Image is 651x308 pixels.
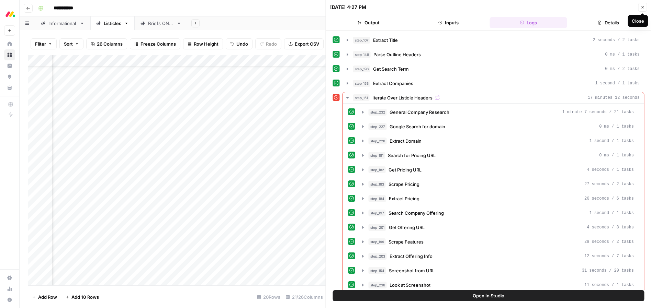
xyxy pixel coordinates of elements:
span: 0 ms / 1 tasks [599,152,634,158]
button: Workspace: Monday.com [4,5,15,23]
span: step_149 [353,51,371,58]
span: Extract Offering Info [390,253,433,260]
span: step_228 [369,138,387,144]
button: Undo [226,38,252,49]
button: 31 seconds / 20 tasks [358,265,638,276]
button: 11 seconds / 1 tasks [358,280,638,291]
div: Informational [48,20,77,27]
div: Briefs ONLY [148,20,174,27]
button: Details [570,17,647,28]
button: 12 seconds / 7 tasks [358,251,638,262]
span: 29 seconds / 2 tasks [584,239,634,245]
button: Redo [255,38,281,49]
a: Browse [4,49,15,60]
button: Help + Support [4,294,15,305]
button: Freeze Columns [130,38,180,49]
span: step_151 [353,94,370,101]
span: step_154 [369,267,386,274]
span: step_201 [369,224,386,231]
span: Add 10 Rows [71,294,99,300]
button: Inputs [410,17,487,28]
span: step_199 [369,238,386,245]
button: 26 Columns [86,38,127,49]
span: 1 second / 1 tasks [589,138,634,144]
a: Usage [4,283,15,294]
button: 1 second / 1 tasks [358,135,638,146]
span: 26 seconds / 6 tasks [584,196,634,202]
span: 27 seconds / 2 tasks [584,181,634,187]
div: 21/26 Columns [283,292,326,303]
span: 0 ms / 1 tasks [599,123,634,130]
button: 0 ms / 2 tasks [343,63,644,74]
span: Search Company Offering [389,210,444,216]
span: Freeze Columns [141,40,176,47]
button: 27 seconds / 2 tasks [358,179,638,190]
a: Insights [4,60,15,71]
span: 4 seconds / 1 tasks [587,167,634,173]
a: Briefs ONLY [135,16,187,30]
a: Settings [4,272,15,283]
span: step_153 [353,80,370,87]
span: 1 second / 1 tasks [589,210,634,216]
span: Screenshot from URL [389,267,435,274]
span: Iterate Over Listicle Headers [372,94,433,101]
button: 2 seconds / 2 tasks [343,35,644,46]
span: 1 minute 7 seconds / 21 tasks [562,109,634,115]
span: Parse Outline Headers [373,51,421,58]
button: Filter [31,38,57,49]
span: General Company Research [390,109,449,116]
a: Informational [35,16,90,30]
span: 4 seconds / 8 tasks [587,224,634,230]
span: 31 seconds / 20 tasks [582,268,634,274]
button: 1 second / 1 tasks [358,208,638,218]
a: Opportunities [4,71,15,82]
div: Close [632,17,644,24]
span: Search for Pricing URL [388,152,436,159]
span: 26 Columns [97,40,123,47]
span: step_183 [369,181,386,188]
span: Row Height [194,40,218,47]
span: Look at Screenshot [390,282,430,288]
span: 0 ms / 2 tasks [605,66,640,72]
button: Output [330,17,407,28]
span: step_238 [369,282,387,288]
button: 26 seconds / 6 tasks [358,193,638,204]
span: step_203 [369,253,387,260]
span: 12 seconds / 7 tasks [584,253,634,259]
a: Listicles [90,16,135,30]
button: Add 10 Rows [61,292,103,303]
span: 0 ms / 1 tasks [605,51,640,58]
button: 4 seconds / 1 tasks [358,164,638,175]
button: Add Row [28,292,61,303]
button: Row Height [183,38,223,49]
span: step_184 [369,195,386,202]
button: 0 ms / 1 tasks [358,121,638,132]
span: step_181 [369,152,385,159]
div: Listicles [104,20,121,27]
button: 29 seconds / 2 tasks [358,236,638,247]
span: Get Offering URL [389,224,425,231]
button: 4 seconds / 8 tasks [358,222,638,233]
span: Redo [266,40,277,47]
a: Home [4,38,15,49]
span: Open In Studio [473,292,504,299]
img: Monday.com Logo [4,8,16,20]
button: 1 second / 1 tasks [343,78,644,89]
span: 1 second / 1 tasks [595,80,640,86]
button: Export CSV [284,38,324,49]
button: 17 minutes 12 seconds [343,92,644,103]
span: Scrape Features [389,238,424,245]
span: Add Row [38,294,57,300]
span: Sort [64,40,73,47]
span: Extract Domain [390,138,422,144]
span: Undo [236,40,248,47]
button: Open In Studio [333,290,644,301]
button: Logs [490,17,567,28]
span: step_182 [369,166,386,173]
div: [DATE] 4:27 PM [330,4,366,11]
span: Extract Pricing [389,195,419,202]
button: 1 minute 7 seconds / 21 tasks [358,107,638,118]
span: Extract Companies [373,80,413,87]
span: Filter [35,40,46,47]
span: Extract Title [373,37,398,44]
